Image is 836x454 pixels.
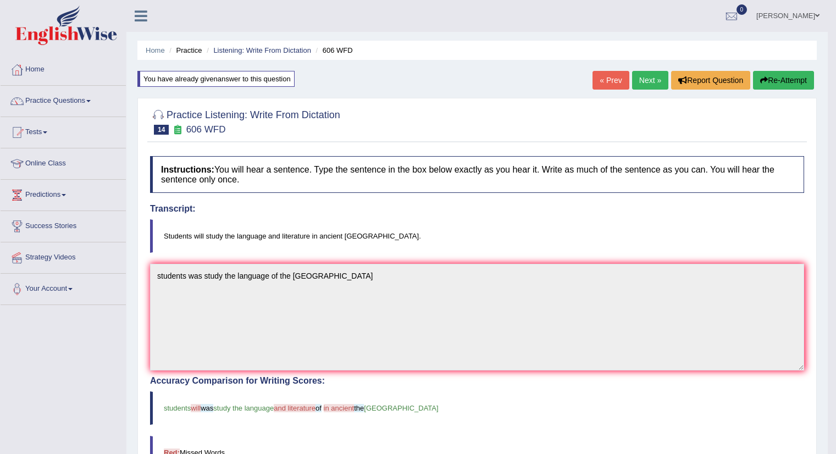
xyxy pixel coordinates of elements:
h4: You will hear a sentence. Type the sentence in the box below exactly as you hear it. Write as muc... [150,156,804,193]
span: was [201,404,213,412]
a: Home [1,54,126,82]
span: and literature [274,404,315,412]
span: in ancient [324,404,355,412]
a: Online Class [1,148,126,176]
small: 606 WFD [186,124,226,135]
span: of [315,404,322,412]
a: Predictions [1,180,126,207]
h4: Accuracy Comparison for Writing Scores: [150,376,804,386]
span: 14 [154,125,169,135]
a: Your Account [1,274,126,301]
span: study the language [213,404,274,412]
li: Practice [167,45,202,56]
a: Success Stories [1,211,126,239]
span: will [191,404,201,412]
blockquote: Students will study the language and literature in ancient [GEOGRAPHIC_DATA]. [150,219,804,253]
a: Practice Questions [1,86,126,113]
div: You have already given answer to this question [137,71,295,87]
h4: Transcript: [150,204,804,214]
button: Re-Attempt [753,71,814,90]
small: Exam occurring question [171,125,183,135]
span: [GEOGRAPHIC_DATA] [364,404,438,412]
a: Home [146,46,165,54]
li: 606 WFD [313,45,353,56]
a: Tests [1,117,126,145]
b: Instructions: [161,165,214,174]
h2: Practice Listening: Write From Dictation [150,107,340,135]
button: Report Question [671,71,750,90]
span: 0 [737,4,748,15]
a: « Prev [593,71,629,90]
a: Strategy Videos [1,242,126,270]
a: Listening: Write From Dictation [213,46,311,54]
span: students [164,404,191,412]
a: Next » [632,71,668,90]
span: the [354,404,364,412]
